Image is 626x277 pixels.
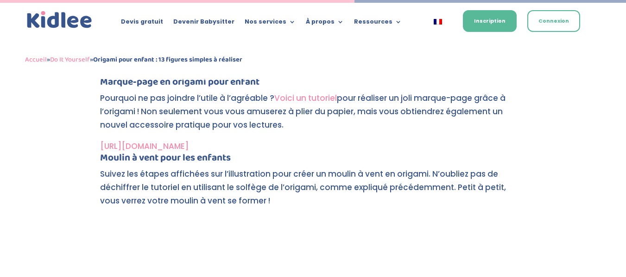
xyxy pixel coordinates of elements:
a: À propos [306,18,344,29]
a: Voici un tutoriel [274,92,337,104]
img: logo_kidlee_bleu [25,9,94,31]
a: Connexion [527,10,580,32]
a: Kidlee Logo [25,9,94,31]
a: Inscription [463,10,517,32]
span: » » [25,54,242,65]
h4: Moulin à vent pour les enfants [100,153,526,167]
p: Suivez les étapes affichées sur l’illustration pour créer un moulin à vent en origami. N’oubliez ... [100,167,526,215]
a: Do It Yourself [50,54,90,65]
img: Français [434,19,442,25]
a: Devenir Babysitter [173,18,234,29]
p: Pourquoi ne pas joindre l’utile à l’agréable ? pour réaliser un joli marque-page grâce à l’origam... [100,92,526,140]
a: Nos services [245,18,296,29]
h4: Marque-page en origami pour enfant [100,77,526,92]
a: Devis gratuit [121,18,163,29]
a: [URL][DOMAIN_NAME] [100,141,189,152]
a: Ressources [354,18,402,29]
strong: Origami pour enfant : 13 figures simples à réaliser [93,54,242,65]
a: Accueil [25,54,47,65]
